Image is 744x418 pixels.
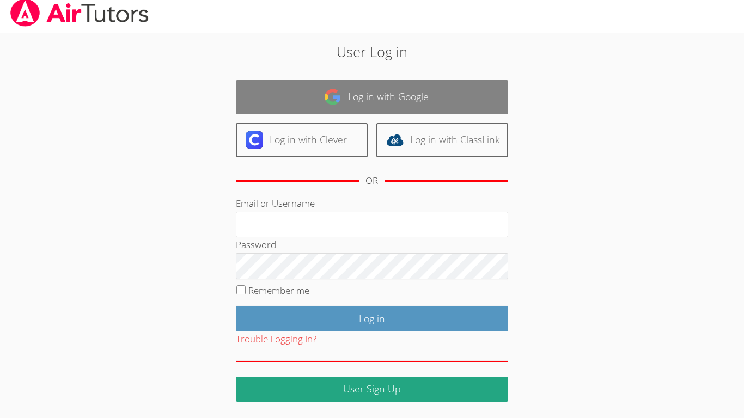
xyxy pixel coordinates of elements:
img: classlink-logo-d6bb404cc1216ec64c9a2012d9dc4662098be43eaf13dc465df04b49fa7ab582.svg [386,131,404,149]
a: Log in with ClassLink [376,123,508,157]
label: Password [236,238,276,251]
label: Remember me [248,284,309,297]
img: clever-logo-6eab21bc6e7a338710f1a6ff85c0baf02591cd810cc4098c63d3a4b26e2feb20.svg [246,131,263,149]
a: Log in with Clever [236,123,368,157]
a: Log in with Google [236,80,508,114]
input: Log in [236,306,508,331]
div: OR [365,173,378,189]
img: google-logo-50288ca7cdecda66e5e0955fdab243c47b7ad437acaf1139b6f446037453330a.svg [324,88,341,106]
a: User Sign Up [236,377,508,402]
button: Trouble Logging In? [236,331,316,347]
label: Email or Username [236,197,315,210]
h2: User Log in [171,41,573,62]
